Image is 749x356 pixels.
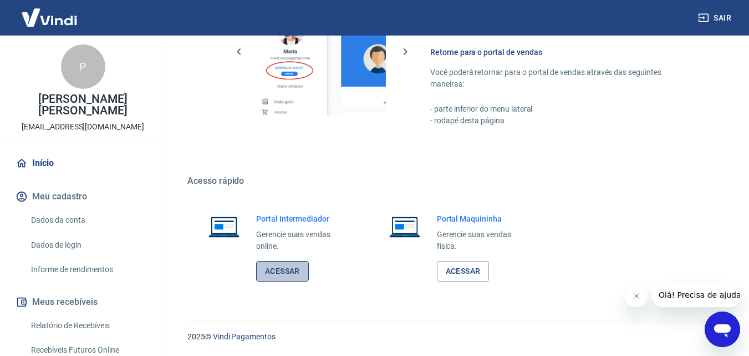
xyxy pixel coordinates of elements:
a: Informe de rendimentos [27,258,152,281]
a: Vindi Pagamentos [213,332,276,341]
h6: Portal Intermediador [256,213,348,224]
p: 2025 © [187,331,722,343]
img: Vindi [13,1,85,34]
img: Imagem de um notebook aberto [381,213,428,240]
iframe: Fechar mensagem [625,285,648,307]
iframe: Mensagem da empresa [652,283,740,307]
p: Gerencie suas vendas física. [437,229,529,252]
a: Acessar [256,261,309,282]
h6: Portal Maquininha [437,213,529,224]
a: Início [13,151,152,176]
a: Acessar [437,261,490,282]
p: [PERSON_NAME] [PERSON_NAME] [9,93,157,117]
p: Gerencie suas vendas online. [256,229,348,252]
p: Você poderá retornar para o portal de vendas através das seguintes maneiras: [430,67,696,90]
img: Imagem de um notebook aberto [201,213,247,240]
span: Olá! Precisa de ajuda? [7,8,93,17]
a: Dados da conta [27,209,152,232]
p: [EMAIL_ADDRESS][DOMAIN_NAME] [22,121,144,133]
a: Dados de login [27,234,152,257]
p: - rodapé desta página [430,115,696,127]
iframe: Botão para abrir a janela de mensagens [705,312,740,347]
h5: Acesso rápido [187,176,722,187]
h6: Retorne para o portal de vendas [430,47,696,58]
a: Relatório de Recebíveis [27,314,152,337]
button: Meu cadastro [13,184,152,209]
button: Meus recebíveis [13,290,152,314]
div: P [61,44,105,89]
button: Sair [696,8,736,28]
p: - parte inferior do menu lateral [430,103,696,115]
